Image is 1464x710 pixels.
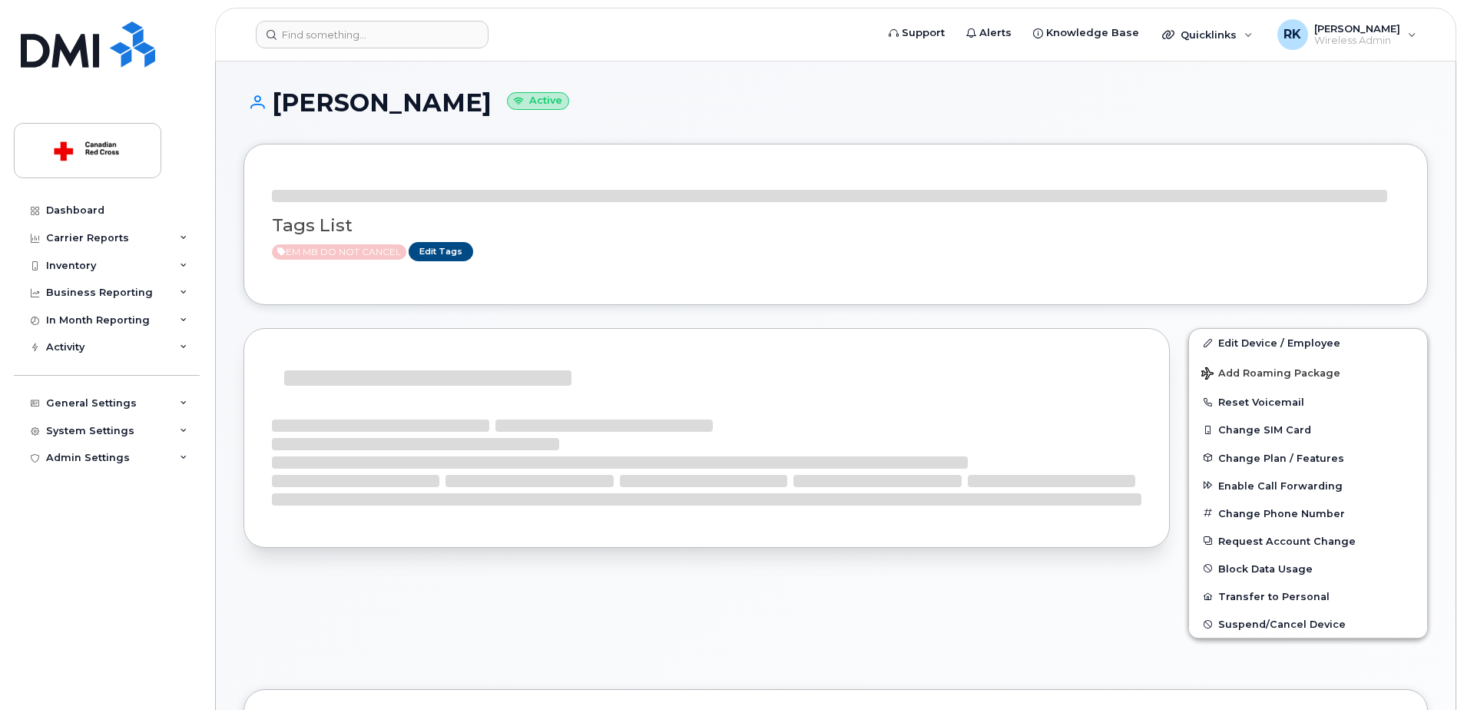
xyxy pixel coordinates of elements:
[1189,555,1427,582] button: Block Data Usage
[1201,367,1340,382] span: Add Roaming Package
[1189,444,1427,472] button: Change Plan / Features
[1218,619,1346,630] span: Suspend/Cancel Device
[1189,527,1427,555] button: Request Account Change
[1218,479,1343,491] span: Enable Call Forwarding
[1189,329,1427,357] a: Edit Device / Employee
[1189,357,1427,388] button: Add Roaming Package
[1189,499,1427,527] button: Change Phone Number
[1189,416,1427,443] button: Change SIM Card
[1189,388,1427,416] button: Reset Voicemail
[1189,472,1427,499] button: Enable Call Forwarding
[272,244,406,260] span: Active
[409,242,473,261] a: Edit Tags
[272,216,1399,235] h3: Tags List
[507,92,569,110] small: Active
[1189,610,1427,638] button: Suspend/Cancel Device
[243,89,1428,116] h1: [PERSON_NAME]
[1189,582,1427,610] button: Transfer to Personal
[1218,452,1344,463] span: Change Plan / Features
